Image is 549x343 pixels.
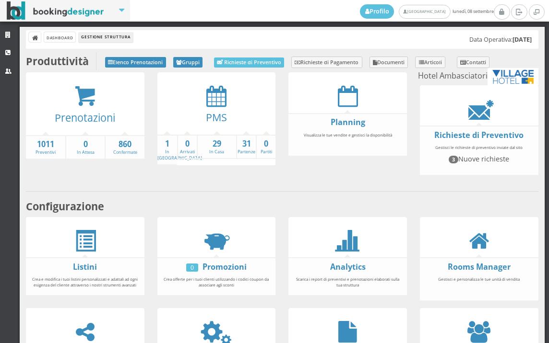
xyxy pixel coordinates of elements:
[26,139,65,150] strong: 1011
[55,111,115,125] a: Prenotazioni
[26,139,65,156] a: 1011Preventivi
[79,32,132,43] li: Gestione Struttura
[7,1,104,20] img: BookingDesigner.com
[178,138,197,155] a: 0Arrivati
[106,139,144,150] strong: 860
[157,138,202,161] a: 1In [GEOGRAPHIC_DATA]
[513,35,532,44] b: [DATE]
[26,272,144,292] div: Crea e modifica i tuoi listini personalizzati e adattali ad ogni esigenza del cliente attraverso ...
[105,57,166,68] a: Elenco Prenotazioni
[448,262,511,272] a: Rooms Manager
[237,138,256,155] a: 31Partenze
[198,138,236,155] a: 29In Casa
[434,130,524,140] a: Richieste di Preventivo
[399,5,450,19] a: [GEOGRAPHIC_DATA]
[106,139,144,156] a: 860Confermate
[206,110,227,124] a: PMS
[178,138,197,149] strong: 0
[418,68,538,85] small: Hotel Ambasciatori
[488,68,538,85] img: 29cdc84380f711ecb0a10a069e529790.png
[214,57,284,68] a: Richieste di Preventivo
[331,117,365,127] a: Planning
[157,272,276,292] div: Crea offerte per i tuoi clienti utilizzando i codici coupon da associare agli sconti
[73,262,97,272] a: Listini
[291,57,362,68] a: Richieste di Pagamento
[469,36,532,43] h5: Data Operativa:
[66,139,105,150] strong: 0
[457,57,490,68] a: Contatti
[415,57,445,68] a: Articoli
[360,4,394,19] a: Profilo
[288,128,407,153] div: Visualizza le tue vendite e gestisci la disponibilità
[66,139,105,156] a: 0In Attesa
[26,54,89,68] b: Produttività
[198,138,236,149] strong: 29
[420,140,538,172] div: Gestisci le richieste di preventivo inviate dal sito
[237,138,256,149] strong: 31
[424,155,534,163] h4: Nuove richieste
[203,262,247,272] a: Promozioni
[370,57,408,68] a: Documenti
[44,32,75,42] a: Dashboard
[26,199,104,213] b: Configurazione
[186,263,198,272] div: 0
[360,4,494,19] span: lunedì, 08 settembre
[420,272,538,297] div: Gestisci e personalizza le tue unità di vendita
[257,138,275,155] a: 0Partiti
[449,156,458,163] span: 3
[288,272,407,292] div: Scarica i report di preventivi e prenotazioni elaborati sulla tua struttura
[257,138,275,149] strong: 0
[173,57,203,68] a: Gruppi
[330,262,366,272] a: Analytics
[157,138,177,149] strong: 1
